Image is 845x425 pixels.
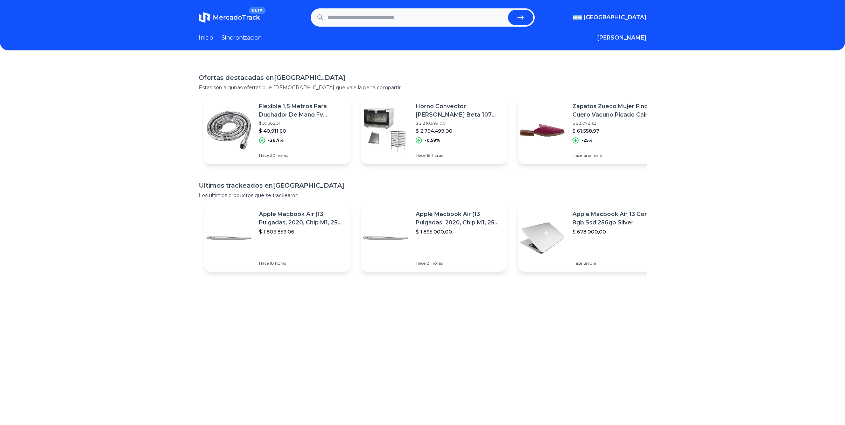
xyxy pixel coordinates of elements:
[416,102,501,119] p: Horno Convector [PERSON_NAME] Beta 107 Bandejas 60x40 Trif + Base
[572,228,658,235] p: $ 678.000,00
[518,97,663,164] a: Featured imageZapatos Zueco Mujer Fino Cuero Vacuno Picado Cairo Bym Shoes$ 82.078,63$ 61.558,97-...
[582,138,593,143] p: -25%
[259,127,344,134] p: $ 40.911,60
[416,228,501,235] p: $ 1.895.000,00
[204,204,350,272] a: Featured imageApple Macbook Air (13 Pulgadas, 2020, Chip M1, 256 Gb De Ssd, 8 Gb De Ram) - Plata$...
[573,15,582,20] img: Argentina
[572,120,658,126] p: $ 82.078,63
[259,153,344,158] p: Hace 20 horas
[268,138,284,143] p: -28,7%
[221,34,262,42] a: Sincronizacion
[361,97,507,164] a: Featured imageHorno Convector [PERSON_NAME] Beta 107 Bandejas 60x40 Trif + Base$ 2.810.999,00$ 2....
[416,127,501,134] p: $ 2.794.499,00
[361,214,410,263] img: Featured image
[416,120,501,126] p: $ 2.810.999,00
[199,73,647,83] h1: Ofertas destacadas en [GEOGRAPHIC_DATA]
[572,102,658,119] p: Zapatos Zueco Mujer Fino Cuero Vacuno Picado Cairo Bym Shoes
[199,34,213,42] a: Inicio
[259,120,344,126] p: $ 57.382,31
[573,13,647,22] button: [GEOGRAPHIC_DATA]
[416,260,501,266] p: Hace 21 horas
[259,260,344,266] p: Hace 18 horas
[199,12,260,23] a: MercadoTrackBETA
[416,210,501,227] p: Apple Macbook Air (13 Pulgadas, 2020, Chip M1, 256 Gb De Ssd, 8 Gb De Ram) - Plata
[259,228,344,235] p: $ 1.803.859,06
[584,13,647,22] span: [GEOGRAPHIC_DATA]
[572,153,658,158] p: Hace una hora
[518,106,567,155] img: Featured image
[204,97,350,164] a: Featured imageFlexible 1,5 Metros Para Duchador De Mano Fv Primera Calidad$ 57.382,31$ 40.911,60-...
[597,34,647,42] button: [PERSON_NAME]
[416,153,501,158] p: Hace 18 horas
[199,181,647,190] h1: Ultimos trackeados en [GEOGRAPHIC_DATA]
[259,102,344,119] p: Flexible 1,5 Metros Para Duchador De Mano Fv Primera Calidad
[199,84,647,91] p: Estas son algunas ofertas que [DEMOGRAPHIC_DATA] que vale la pena compartir.
[249,7,265,14] span: BETA
[361,106,410,155] img: Featured image
[199,192,647,199] p: Los ultimos productos que se trackearon.
[518,214,567,263] img: Featured image
[361,204,507,272] a: Featured imageApple Macbook Air (13 Pulgadas, 2020, Chip M1, 256 Gb De Ssd, 8 Gb De Ram) - Plata$...
[199,12,210,23] img: MercadoTrack
[213,14,260,21] span: MercadoTrack
[259,210,344,227] p: Apple Macbook Air (13 Pulgadas, 2020, Chip M1, 256 Gb De Ssd, 8 Gb De Ram) - Plata
[572,210,658,227] p: Apple Macbook Air 13 Core I5 8gb Ssd 256gb Silver
[204,214,253,263] img: Featured image
[572,127,658,134] p: $ 61.558,97
[518,204,663,272] a: Featured imageApple Macbook Air 13 Core I5 8gb Ssd 256gb Silver$ 678.000,00Hace un día
[204,106,253,155] img: Featured image
[572,260,658,266] p: Hace un día
[425,138,440,143] p: -0,59%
